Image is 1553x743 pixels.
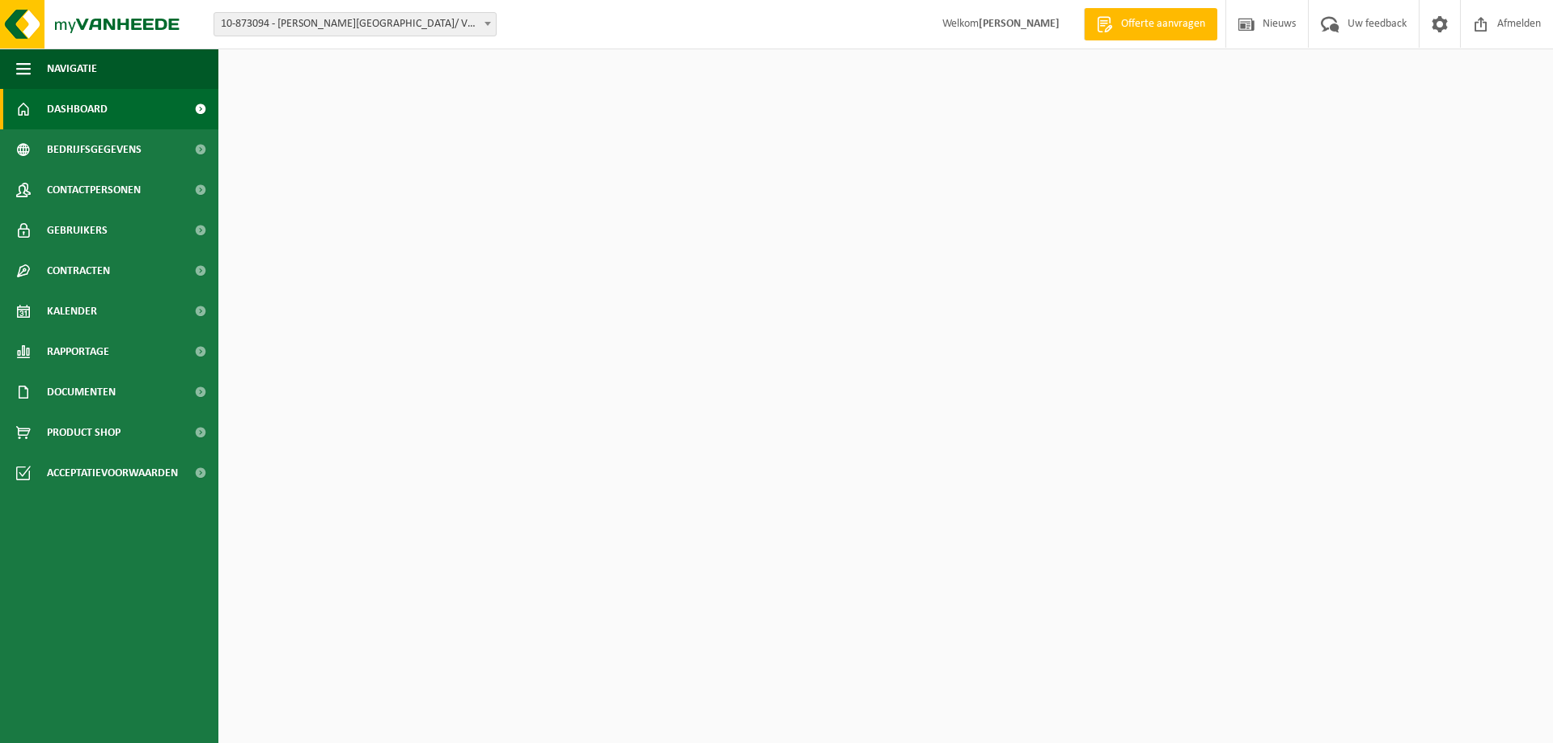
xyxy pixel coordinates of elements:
span: Product Shop [47,412,121,453]
span: Acceptatievoorwaarden [47,453,178,493]
span: Documenten [47,372,116,412]
span: Gebruikers [47,210,108,251]
span: Contracten [47,251,110,291]
span: 10-873094 - OSCAR ROMERO COLLEGE/ VBS MELDERT - MELDERT [214,13,496,36]
span: Rapportage [47,331,109,372]
span: Contactpersonen [47,170,141,210]
a: Offerte aanvragen [1084,8,1217,40]
span: Dashboard [47,89,108,129]
span: 10-873094 - OSCAR ROMERO COLLEGE/ VBS MELDERT - MELDERT [214,12,497,36]
span: Navigatie [47,49,97,89]
span: Bedrijfsgegevens [47,129,142,170]
strong: [PERSON_NAME] [979,18,1060,30]
span: Offerte aanvragen [1117,16,1209,32]
span: Kalender [47,291,97,331]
